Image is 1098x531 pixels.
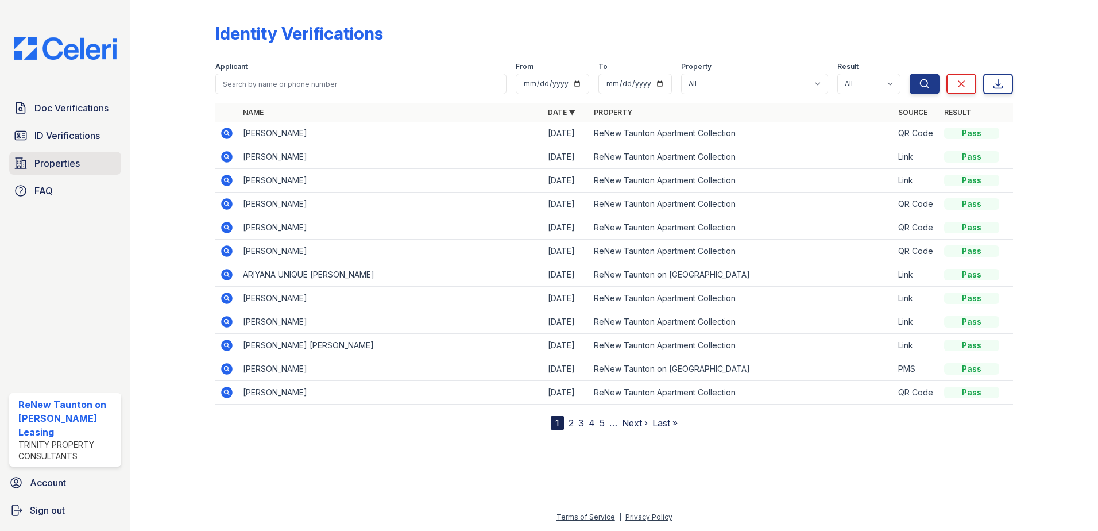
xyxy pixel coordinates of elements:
div: Pass [944,387,999,398]
td: ARIYANA UNIQUE [PERSON_NAME] [238,263,543,287]
td: ReNew Taunton Apartment Collection [589,240,894,263]
td: Link [894,145,940,169]
td: QR Code [894,122,940,145]
label: From [516,62,533,71]
td: Link [894,169,940,193]
a: 2 [569,417,574,429]
td: [DATE] [543,216,589,240]
td: [PERSON_NAME] [238,287,543,310]
a: Account [5,471,126,494]
td: [DATE] [543,122,589,145]
td: QR Code [894,216,940,240]
td: [PERSON_NAME] [238,122,543,145]
td: ReNew Taunton Apartment Collection [589,145,894,169]
span: Doc Verifications [34,101,109,115]
td: Link [894,287,940,310]
div: Pass [944,269,999,280]
td: Link [894,334,940,357]
div: Pass [944,175,999,186]
a: Property [594,108,632,117]
td: [PERSON_NAME] [238,216,543,240]
div: Pass [944,128,999,139]
a: Privacy Policy [625,513,672,521]
span: FAQ [34,184,53,198]
a: Last » [652,417,678,429]
td: PMS [894,357,940,381]
span: Properties [34,156,80,170]
td: [DATE] [543,145,589,169]
td: ReNew Taunton Apartment Collection [589,216,894,240]
td: [DATE] [543,263,589,287]
td: [PERSON_NAME] [238,310,543,334]
span: ID Verifications [34,129,100,143]
div: Pass [944,198,999,210]
div: Pass [944,340,999,351]
a: Source [898,108,927,117]
td: [DATE] [543,310,589,334]
a: Doc Verifications [9,97,121,120]
div: Trinity Property Consultants [18,439,117,462]
td: ReNew Taunton Apartment Collection [589,381,894,405]
a: Properties [9,152,121,175]
td: ReNew Taunton Apartment Collection [589,287,894,310]
a: Terms of Service [556,513,615,521]
td: [DATE] [543,381,589,405]
td: [PERSON_NAME] [238,169,543,193]
td: [DATE] [543,193,589,216]
td: ReNew Taunton Apartment Collection [589,169,894,193]
span: Account [30,476,66,490]
td: ReNew Taunton on [GEOGRAPHIC_DATA] [589,357,894,381]
input: Search by name or phone number [215,74,507,94]
td: [PERSON_NAME] [PERSON_NAME] [238,334,543,357]
label: To [598,62,608,71]
div: Pass [944,222,999,233]
td: [PERSON_NAME] [238,145,543,169]
a: Sign out [5,499,126,522]
div: Pass [944,316,999,328]
td: [DATE] [543,169,589,193]
td: [DATE] [543,334,589,357]
td: [PERSON_NAME] [238,357,543,381]
td: ReNew Taunton Apartment Collection [589,122,894,145]
td: ReNew Taunton on [GEOGRAPHIC_DATA] [589,263,894,287]
div: | [619,513,621,521]
a: 3 [578,417,584,429]
td: Link [894,263,940,287]
div: Pass [944,363,999,375]
td: [PERSON_NAME] [238,381,543,405]
div: Identity Verifications [215,23,383,44]
a: 5 [600,417,605,429]
div: Pass [944,151,999,163]
td: [DATE] [543,357,589,381]
label: Applicant [215,62,248,71]
a: Date ▼ [548,108,575,117]
a: FAQ [9,179,121,202]
img: CE_Logo_Blue-a8612792a0a2168367f1c8372b55b34899dd931a85d93a1a3d3e32e68fde9ad4.png [5,37,126,60]
div: 1 [551,416,564,430]
span: Sign out [30,503,65,517]
a: 4 [589,417,595,429]
a: Name [243,108,264,117]
td: ReNew Taunton Apartment Collection [589,193,894,216]
td: [PERSON_NAME] [238,240,543,263]
a: Next › [622,417,648,429]
div: Pass [944,293,999,304]
td: QR Code [894,193,940,216]
a: Result [944,108,971,117]
td: [DATE] [543,240,589,263]
td: ReNew Taunton Apartment Collection [589,310,894,334]
span: … [609,416,617,430]
div: ReNew Taunton on [PERSON_NAME] Leasing [18,398,117,439]
td: QR Code [894,381,940,405]
a: ID Verifications [9,124,121,147]
td: ReNew Taunton Apartment Collection [589,334,894,357]
td: [DATE] [543,287,589,310]
label: Property [681,62,712,71]
label: Result [837,62,859,71]
td: [PERSON_NAME] [238,193,543,216]
td: QR Code [894,240,940,263]
div: Pass [944,245,999,257]
td: Link [894,310,940,334]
